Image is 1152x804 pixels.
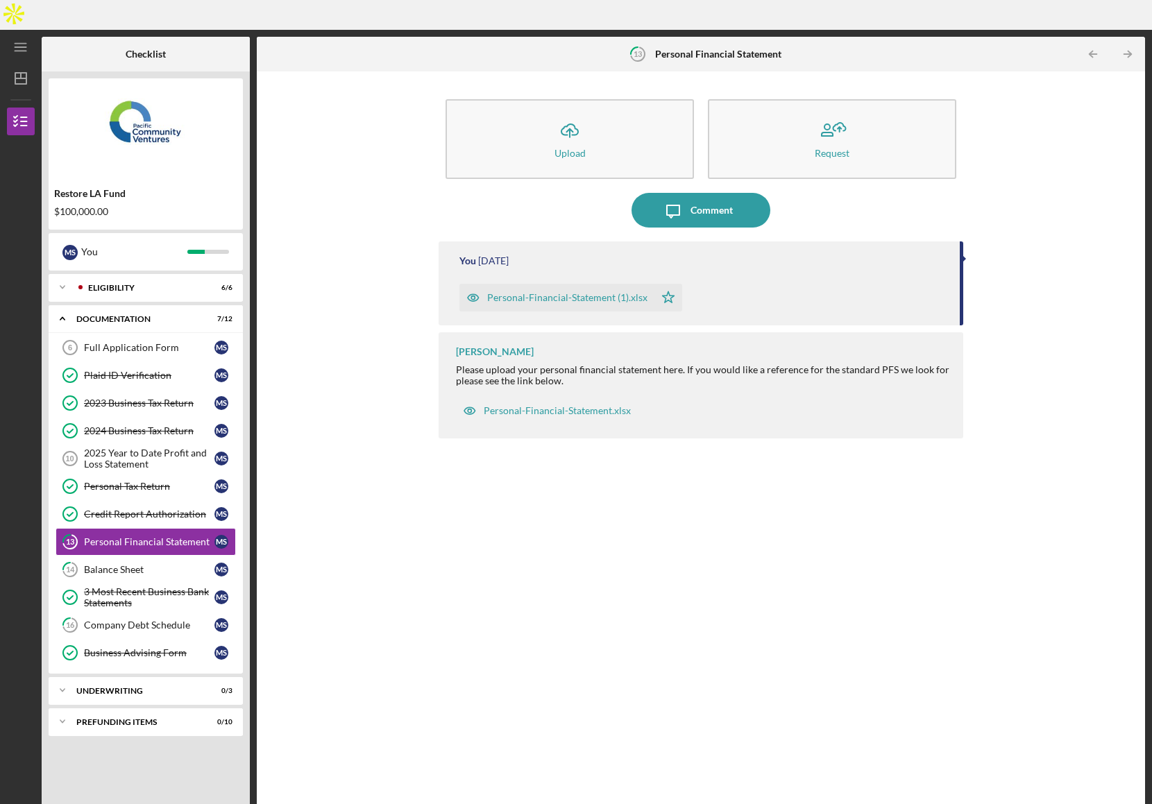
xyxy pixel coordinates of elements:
[84,370,214,381] div: Plaid ID Verification
[56,556,236,583] a: 14Balance SheetMS
[207,718,232,726] div: 0 / 10
[66,565,75,574] tspan: 14
[207,687,232,695] div: 0 / 3
[632,193,770,228] button: Comment
[446,99,694,179] button: Upload
[76,718,198,726] div: Prefunding Items
[214,396,228,410] div: M S
[456,397,638,425] button: Personal-Financial-Statement.xlsx
[56,445,236,472] a: 102025 Year to Date Profit and Loss StatementMS
[49,85,243,169] img: Product logo
[84,619,214,631] div: Company Debt Schedule
[84,342,214,353] div: Full Application Form
[214,590,228,604] div: M S
[56,583,236,611] a: 3 Most Recent Business Bank StatementsMS
[84,536,214,547] div: Personal Financial Statement
[76,315,198,323] div: Documentation
[81,240,187,264] div: You
[459,284,682,311] button: Personal-Financial-Statement (1).xlsx
[214,452,228,465] div: M S
[84,425,214,436] div: 2024 Business Tax Return
[214,368,228,382] div: M S
[84,586,214,608] div: 3 Most Recent Business Bank Statements
[56,389,236,417] a: 2023 Business Tax ReturnMS
[56,611,236,639] a: 16Company Debt ScheduleMS
[214,507,228,521] div: M S
[456,346,534,357] div: [PERSON_NAME]
[691,193,733,228] div: Comment
[56,500,236,528] a: Credit Report AuthorizationMS
[65,454,74,463] tspan: 10
[634,50,642,59] tspan: 13
[84,447,214,470] div: 2025 Year to Date Profit and Loss Statement
[815,148,849,158] div: Request
[214,618,228,632] div: M S
[54,206,237,217] div: $100,000.00
[56,361,236,389] a: Plaid ID VerificationMS
[554,148,586,158] div: Upload
[207,284,232,292] div: 6 / 6
[76,687,198,695] div: Underwriting
[126,49,166,60] b: Checklist
[214,535,228,549] div: M S
[708,99,956,179] button: Request
[54,188,237,199] div: Restore LA Fund
[62,245,78,260] div: M S
[214,424,228,438] div: M S
[214,646,228,660] div: M S
[56,417,236,445] a: 2024 Business Tax ReturnMS
[56,639,236,667] a: Business Advising FormMS
[66,538,74,547] tspan: 13
[484,405,631,416] div: Personal-Financial-Statement.xlsx
[56,334,236,361] a: 6Full Application FormMS
[207,315,232,323] div: 7 / 12
[66,621,75,630] tspan: 16
[84,508,214,520] div: Credit Report Authorization
[478,255,509,266] time: 2025-09-26 21:27
[655,49,781,60] b: Personal Financial Statement
[456,364,949,386] div: Please upload your personal financial statement here. If you would like a reference for the stand...
[68,343,72,352] tspan: 6
[56,528,236,556] a: 13Personal Financial StatementMS
[214,341,228,354] div: M S
[84,481,214,492] div: Personal Tax Return
[214,479,228,493] div: M S
[459,255,476,266] div: You
[56,472,236,500] a: Personal Tax ReturnMS
[84,397,214,409] div: 2023 Business Tax Return
[84,564,214,575] div: Balance Sheet
[214,563,228,576] div: M S
[88,284,198,292] div: Eligibility
[84,647,214,658] div: Business Advising Form
[487,292,647,303] div: Personal-Financial-Statement (1).xlsx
